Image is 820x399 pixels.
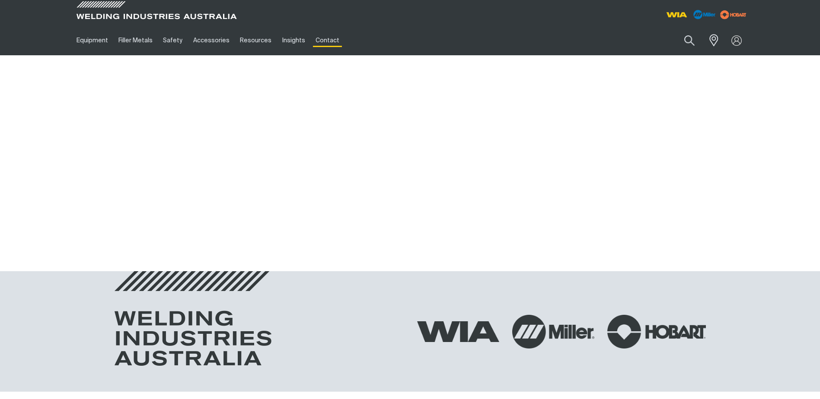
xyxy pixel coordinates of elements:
img: Miller [512,315,594,348]
button: Search products [675,30,704,51]
a: Equipment [71,25,113,55]
a: Resources [235,25,277,55]
a: Insights [277,25,310,55]
a: Accessories [188,25,235,55]
a: Safety [158,25,188,55]
h1: Contact Us [351,230,469,258]
img: WIA [417,321,499,342]
img: Hobart [607,315,706,348]
img: miller [718,8,749,21]
input: Product name or item number... [664,30,704,51]
nav: Main [71,25,580,55]
a: Contact [310,25,345,55]
img: Welding Industries Australia [115,271,271,366]
a: Filler Metals [113,25,158,55]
